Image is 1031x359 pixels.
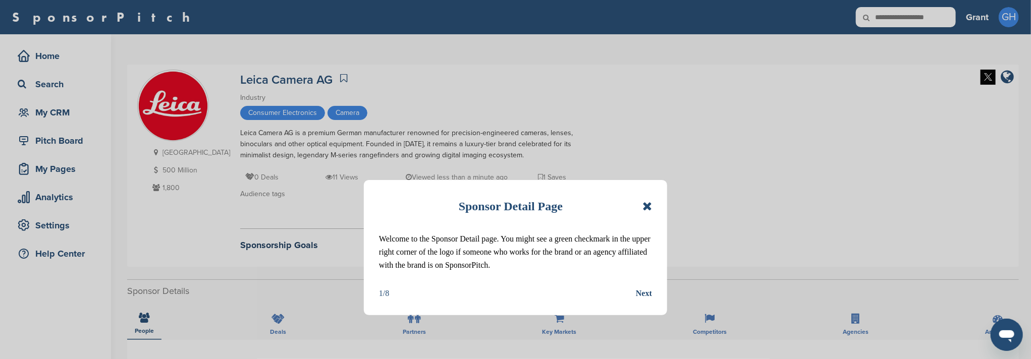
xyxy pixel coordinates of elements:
p: Welcome to the Sponsor Detail page. You might see a green checkmark in the upper right corner of ... [379,232,652,272]
div: 1/8 [379,287,389,300]
h1: Sponsor Detail Page [459,195,563,217]
iframe: Button to launch messaging window [991,319,1023,351]
button: Next [636,287,652,300]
